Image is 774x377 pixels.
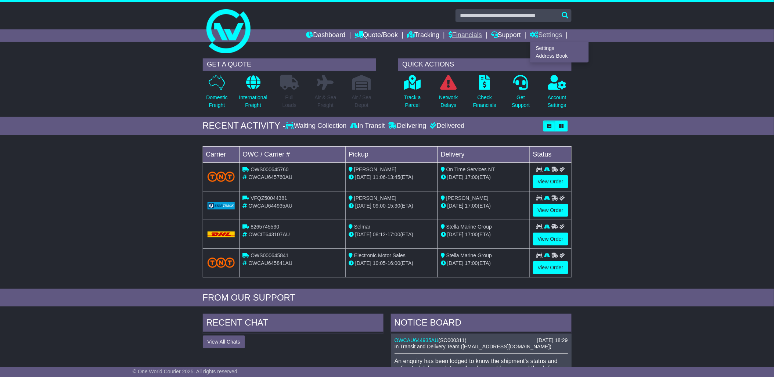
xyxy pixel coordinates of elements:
[315,94,336,109] p: Air & Sea Freight
[530,146,571,162] td: Status
[208,202,235,209] img: GetCarrierServiceLogo
[306,29,346,42] a: Dashboard
[438,146,530,162] td: Delivery
[395,337,568,344] div: ( )
[441,202,527,210] div: (ETA)
[428,122,465,130] div: Delivered
[355,203,371,209] span: [DATE]
[206,94,227,109] p: Domestic Freight
[239,94,267,109] p: International Freight
[388,203,400,209] span: 15:30
[446,195,489,201] span: [PERSON_NAME]
[349,173,435,181] div: - (ETA)
[548,94,566,109] p: Account Settings
[446,166,495,172] span: On Time Services NT
[349,202,435,210] div: - (ETA)
[203,146,240,162] td: Carrier
[208,172,235,182] img: TNT_Domestic.png
[388,260,400,266] span: 16:00
[491,29,521,42] a: Support
[530,42,589,62] div: Quote/Book
[537,337,568,344] div: [DATE] 18:29
[447,231,464,237] span: [DATE]
[446,252,492,258] span: Stella Marine Group
[530,29,562,42] a: Settings
[349,259,435,267] div: - (ETA)
[407,29,439,42] a: Tracking
[395,337,439,343] a: OWCAU644935AU
[203,335,245,348] button: View All Chats
[533,261,568,274] a: View Order
[251,195,287,201] span: VFQZ50044381
[547,75,567,113] a: AccountSettings
[280,94,299,109] p: Full Loads
[533,204,568,217] a: View Order
[439,94,458,109] p: Network Delays
[354,29,398,42] a: Quote/Book
[387,122,428,130] div: Delivering
[354,224,370,230] span: Selmar
[441,231,527,238] div: (ETA)
[465,174,478,180] span: 17:00
[251,166,289,172] span: OWS000645760
[388,231,400,237] span: 17:00
[465,260,478,266] span: 17:00
[395,344,552,349] span: In Transit and Delivery Team ([EMAIL_ADDRESS][DOMAIN_NAME])
[530,44,588,52] a: Settings
[248,174,292,180] span: OWCAU645760AU
[465,203,478,209] span: 17:00
[354,195,396,201] span: [PERSON_NAME]
[533,233,568,245] a: View Order
[206,75,228,113] a: DomesticFreight
[285,122,348,130] div: Waiting Collection
[208,258,235,268] img: TNT_Domestic.png
[465,231,478,237] span: 17:00
[354,166,396,172] span: [PERSON_NAME]
[133,369,239,374] span: © One World Courier 2025. All rights reserved.
[203,292,572,303] div: FROM OUR SUPPORT
[441,259,527,267] div: (ETA)
[373,231,386,237] span: 08:12
[248,231,290,237] span: OWCIT643107AU
[391,314,572,334] div: NOTICE BOARD
[203,314,384,334] div: RECENT CHAT
[349,122,387,130] div: In Transit
[447,203,464,209] span: [DATE]
[388,174,400,180] span: 13:45
[530,52,588,60] a: Address Book
[373,260,386,266] span: 10:05
[398,58,572,71] div: QUICK ACTIONS
[208,231,235,237] img: DHL.png
[251,252,289,258] span: OWS000645841
[439,75,458,113] a: NetworkDelays
[346,146,438,162] td: Pickup
[449,29,482,42] a: Financials
[441,173,527,181] div: (ETA)
[355,231,371,237] span: [DATE]
[373,203,386,209] span: 09:00
[203,121,286,131] div: RECENT ACTIVITY -
[373,174,386,180] span: 11:06
[248,260,292,266] span: OWCAU645841AU
[355,260,371,266] span: [DATE]
[533,175,568,188] a: View Order
[349,231,435,238] div: - (ETA)
[440,337,465,343] span: SO000311
[354,252,406,258] span: Electronic Motor Sales
[239,75,268,113] a: InternationalFreight
[473,75,497,113] a: CheckFinancials
[352,94,372,109] p: Air / Sea Depot
[512,94,530,109] p: Get Support
[251,224,279,230] span: 8265745530
[240,146,346,162] td: OWC / Carrier #
[404,75,421,113] a: Track aParcel
[447,174,464,180] span: [DATE]
[447,260,464,266] span: [DATE]
[446,224,492,230] span: Stella Marine Group
[355,174,371,180] span: [DATE]
[248,203,292,209] span: OWCAU644935AU
[511,75,530,113] a: GetSupport
[203,58,376,71] div: GET A QUOTE
[404,94,421,109] p: Track a Parcel
[473,94,496,109] p: Check Financials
